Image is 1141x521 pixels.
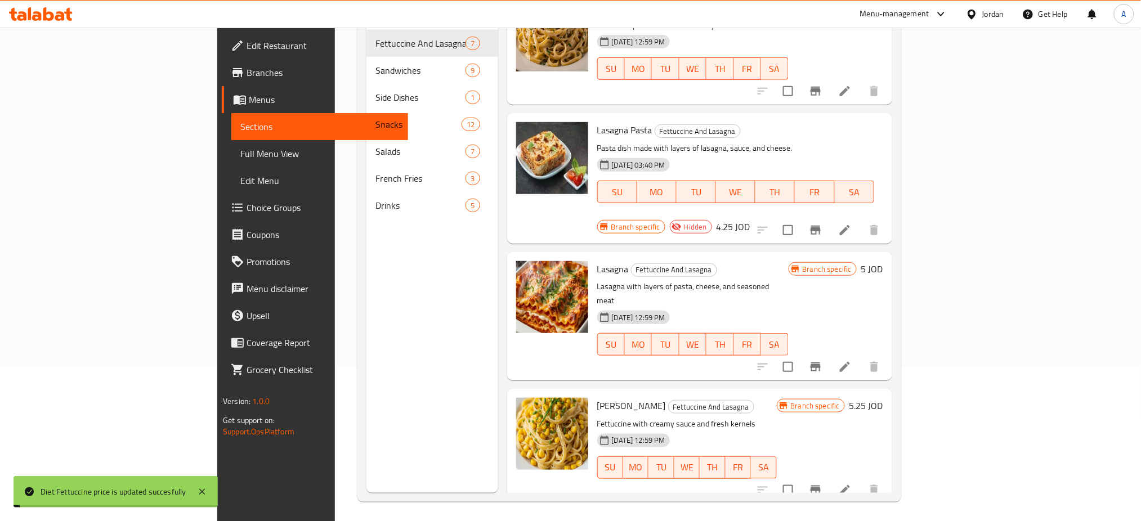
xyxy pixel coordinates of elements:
[247,282,399,295] span: Menu disclaimer
[240,174,399,187] span: Edit Menu
[602,336,620,353] span: SU
[761,333,788,356] button: SA
[668,400,754,414] div: Fettuccine And Lasagna
[706,333,733,356] button: TH
[799,184,830,200] span: FR
[706,57,733,80] button: TH
[631,263,717,277] div: Fettuccine And Lasagna
[637,181,677,203] button: MO
[607,37,670,47] span: [DATE] 12:59 PM
[366,138,498,165] div: Salads7
[711,336,729,353] span: TH
[653,459,669,475] span: TU
[222,356,408,383] a: Grocery Checklist
[607,312,670,323] span: [DATE] 12:59 PM
[366,25,498,223] nav: Menu sections
[656,61,674,77] span: TU
[679,57,706,80] button: WE
[222,194,408,221] a: Choice Groups
[721,184,751,200] span: WE
[466,92,479,103] span: 1
[734,57,761,80] button: FR
[41,486,186,498] div: Diet Fettuccine price is updated succesfully
[776,478,800,502] span: Select to update
[632,263,717,276] span: Fettuccine And Lasagna
[516,398,588,470] img: Corn Fettuccine
[366,192,498,219] div: Drinks5
[802,217,829,244] button: Branch-specific-item
[223,413,275,428] span: Get support on:
[679,459,695,475] span: WE
[247,201,399,214] span: Choice Groups
[642,184,672,200] span: MO
[375,199,466,212] span: Drinks
[838,360,852,374] a: Edit menu item
[602,61,620,77] span: SU
[739,61,757,77] span: FR
[776,79,800,103] span: Select to update
[466,145,480,158] div: items
[669,401,754,414] span: Fettuccine And Lasagna
[677,181,716,203] button: TU
[223,394,250,408] span: Version:
[222,59,408,86] a: Branches
[222,221,408,248] a: Coupons
[375,37,466,50] span: Fettuccine And Lasagna
[1122,8,1126,20] span: A
[247,39,399,52] span: Edit Restaurant
[838,483,852,497] a: Edit menu item
[462,119,479,130] span: 12
[786,401,844,411] span: Branch specific
[776,218,800,242] span: Select to update
[247,336,399,349] span: Coverage Report
[679,333,706,356] button: WE
[466,64,480,77] div: items
[597,397,666,414] span: [PERSON_NAME]
[838,223,852,237] a: Edit menu item
[861,78,888,105] button: delete
[466,199,480,212] div: items
[366,30,498,57] div: Fettuccine And Lasagna7
[240,120,399,133] span: Sections
[861,261,883,277] h6: 5 JOD
[655,124,741,138] div: Fettuccine And Lasagna
[466,172,480,185] div: items
[366,165,498,192] div: French Fries3
[249,93,399,106] span: Menus
[607,160,670,170] span: [DATE] 03:40 PM
[982,8,1004,20] div: Jordan
[766,336,784,353] span: SA
[656,336,674,353] span: TU
[597,417,777,431] p: Fettuccine with creamy sauce and fresh kernels
[717,219,750,235] h6: 4.25 JOD
[628,459,644,475] span: MO
[516,122,588,194] img: Lasagna Pasta
[375,64,466,77] div: Sandwiches
[231,140,408,167] a: Full Menu View
[222,86,408,113] a: Menus
[466,200,479,211] span: 5
[375,91,466,104] span: Side Dishes
[607,222,665,232] span: Branch specific
[802,353,829,380] button: Branch-specific-item
[760,184,790,200] span: TH
[734,333,761,356] button: FR
[704,459,721,475] span: TH
[247,228,399,241] span: Coupons
[602,184,633,200] span: SU
[222,275,408,302] a: Menu disclaimer
[629,61,647,77] span: MO
[375,145,466,158] span: Salads
[716,181,755,203] button: WE
[222,329,408,356] a: Coverage Report
[375,172,466,185] span: French Fries
[597,260,629,277] span: Lasagna
[625,333,652,356] button: MO
[700,456,725,479] button: TH
[247,309,399,322] span: Upsell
